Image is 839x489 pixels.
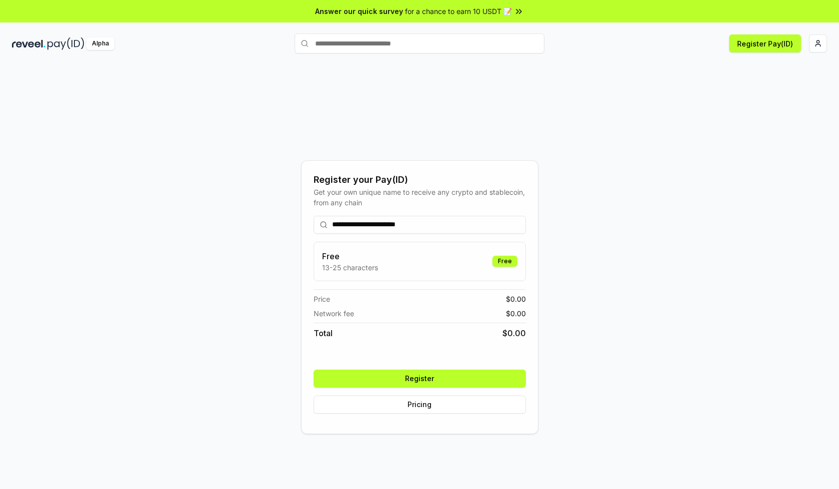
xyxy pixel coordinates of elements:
div: Register your Pay(ID) [314,173,526,187]
span: for a chance to earn 10 USDT 📝 [405,6,512,16]
span: Total [314,327,333,339]
img: pay_id [47,37,84,50]
img: reveel_dark [12,37,45,50]
div: Free [492,256,517,267]
span: Network fee [314,308,354,319]
button: Register [314,370,526,388]
button: Pricing [314,396,526,414]
span: $ 0.00 [506,294,526,304]
span: Price [314,294,330,304]
div: Alpha [86,37,114,50]
p: 13-25 characters [322,262,378,273]
span: $ 0.00 [506,308,526,319]
div: Get your own unique name to receive any crypto and stablecoin, from any chain [314,187,526,208]
span: Answer our quick survey [315,6,403,16]
button: Register Pay(ID) [729,34,801,52]
span: $ 0.00 [502,327,526,339]
h3: Free [322,250,378,262]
